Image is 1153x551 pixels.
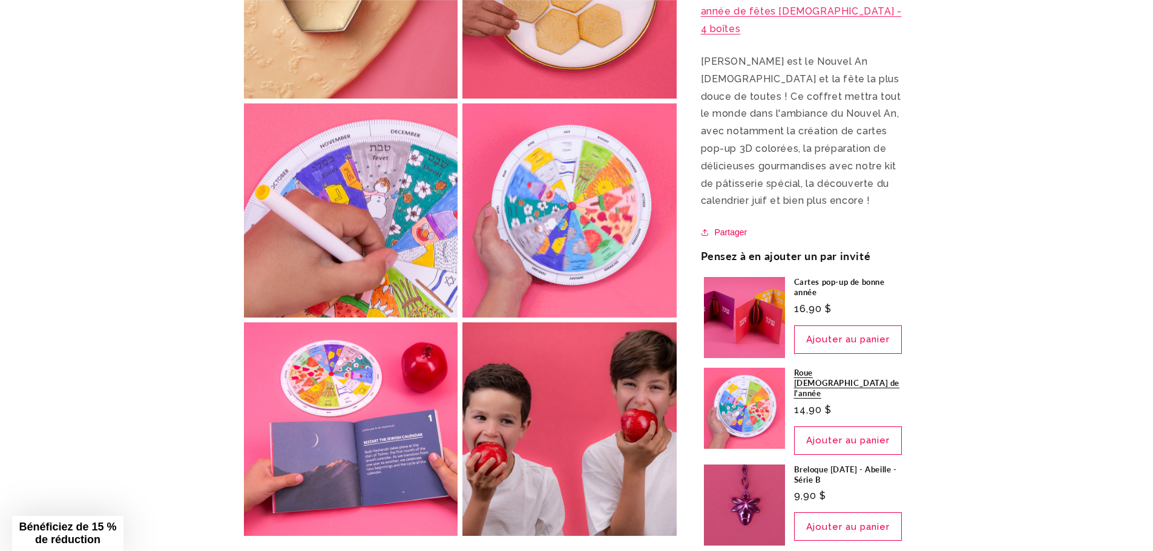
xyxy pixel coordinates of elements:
aside: Produits complémentaires [701,249,910,548]
a: Breloque [DATE] - Abeille - Série B [794,464,907,484]
font: Partager [715,227,747,237]
a: Roue [DEMOGRAPHIC_DATA] de l'année [794,368,907,399]
button: Ajouter au panier [794,325,902,353]
a: Cartes pop-up de bonne année [794,277,907,298]
button: Ajouter au panier [794,512,902,541]
font: Bénéficiez de 15 % de réduction [19,521,116,546]
div: Bénéficiez de 15 % de réduction [12,516,123,551]
button: Partager [701,225,751,240]
font: [PERSON_NAME] est le Nouvel An [DEMOGRAPHIC_DATA] et la fête la plus douce de toutes ! Ce coffret... [701,56,901,206]
button: Ajouter au panier [794,426,902,454]
font: Pensez à en ajouter un par invité [701,249,871,262]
